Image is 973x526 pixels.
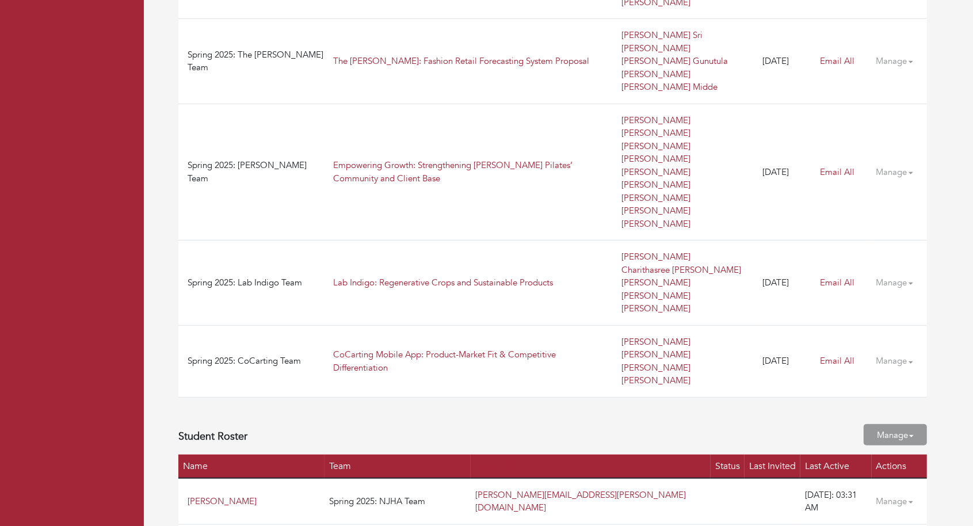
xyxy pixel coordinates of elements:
a: [PERSON_NAME] [621,336,690,348]
td: [DATE] [758,325,816,397]
a: Manage [876,490,922,513]
a: [PERSON_NAME] [PERSON_NAME] [621,205,690,230]
a: [PERSON_NAME] [621,251,690,262]
a: [PERSON_NAME] Gunutula [621,55,728,67]
a: Empowering Growth: Strengthening [PERSON_NAME] Pilates’ Community and Client Base [333,159,573,184]
td: [DATE] [758,19,816,104]
a: [PERSON_NAME] [621,362,690,373]
th: Status [711,455,745,478]
a: Manage [876,272,922,294]
th: Last Invited [745,455,800,478]
td: Spring 2025: NJHA Team [325,478,471,525]
h4: Student Roster [178,430,247,443]
a: [PERSON_NAME] Sri [PERSON_NAME] [621,29,703,54]
a: [PERSON_NAME][EMAIL_ADDRESS][PERSON_NAME][DOMAIN_NAME] [475,489,686,514]
td: Spring 2025: Lab Indigo Team [178,241,329,326]
a: Email All [475,460,511,472]
a: Manage [876,161,922,184]
td: Spring 2025: The [PERSON_NAME] Team [178,19,329,104]
th: Last Active [800,455,871,478]
a: Team [329,460,351,472]
a: Email All [821,355,855,367]
a: Charithasree [PERSON_NAME] [621,264,741,276]
th: Actions [872,455,927,478]
a: Manage [876,350,922,372]
a: Manage [876,50,922,73]
a: Lab Indigo: Regenerative Crops and Sustainable Products [333,277,553,288]
a: Email All [821,166,855,178]
a: [PERSON_NAME] [621,290,690,302]
td: [DATE] [758,241,816,326]
a: [PERSON_NAME] [621,349,690,360]
a: Email All [821,55,855,67]
a: The [PERSON_NAME]: Fashion Retail Forecasting System Proposal [333,55,589,67]
a: [PERSON_NAME] [621,277,690,288]
a: [PERSON_NAME] [621,192,690,204]
a: [PERSON_NAME] [621,375,690,386]
a: [PERSON_NAME] [PERSON_NAME] [621,166,690,191]
a: [PERSON_NAME] [PERSON_NAME] [621,127,690,152]
a: [PERSON_NAME] [621,303,690,314]
a: [PERSON_NAME] Midde [621,81,718,93]
td: [DATE]: 03:31 AM [800,478,871,525]
td: [DATE] [758,104,816,241]
a: Manage [864,424,927,445]
a: [PERSON_NAME] [188,495,257,507]
a: [PERSON_NAME] [621,153,690,165]
a: Name [183,460,208,472]
a: [PERSON_NAME] [621,68,690,80]
a: CoCarting Mobile App: Product-Market Fit & Competitive Differentiation [333,349,556,373]
a: [PERSON_NAME] [621,115,690,126]
td: Spring 2025: CoCarting Team [178,325,329,397]
td: Spring 2025: [PERSON_NAME] Team [178,104,329,241]
a: Email All [821,277,855,288]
